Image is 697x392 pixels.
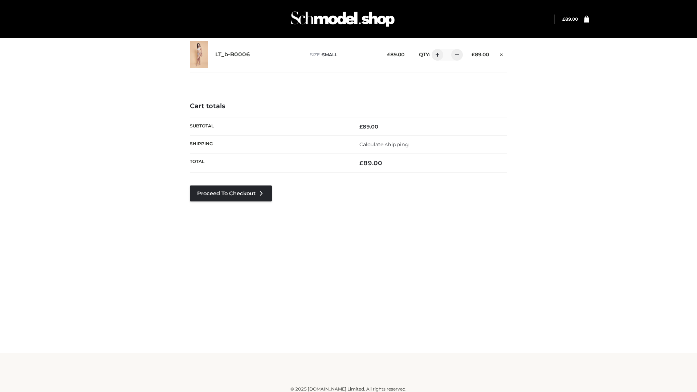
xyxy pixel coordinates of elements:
h4: Cart totals [190,102,507,110]
span: £ [359,159,363,167]
th: Shipping [190,135,348,153]
a: £89.00 [562,16,578,22]
a: LT_b-B0006 [215,51,250,58]
div: QTY: [412,49,460,61]
bdi: 89.00 [359,159,382,167]
span: SMALL [322,52,337,57]
th: Subtotal [190,118,348,135]
bdi: 89.00 [562,16,578,22]
th: Total [190,154,348,173]
span: £ [359,123,363,130]
img: Schmodel Admin 964 [288,5,397,33]
bdi: 89.00 [387,52,404,57]
p: size : [310,52,376,58]
a: Calculate shipping [359,141,409,148]
span: £ [387,52,390,57]
span: £ [472,52,475,57]
span: £ [562,16,565,22]
a: Proceed to Checkout [190,185,272,201]
bdi: 89.00 [359,123,378,130]
bdi: 89.00 [472,52,489,57]
a: Remove this item [496,49,507,58]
